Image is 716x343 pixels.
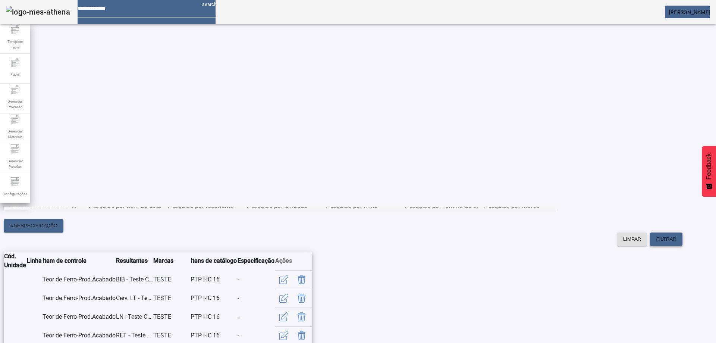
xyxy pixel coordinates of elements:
[4,126,26,142] span: Gerenciar Materiais
[42,308,116,326] td: Teor de Ferro-Prod.Acabado
[8,69,22,79] span: Fabril
[237,270,275,289] td: -
[116,252,153,270] th: Resultantes
[275,252,312,270] th: Ações
[116,270,153,289] td: BIB - Teste CENG/ZiTec XXXmL
[623,236,641,243] span: LIMPAR
[153,270,190,289] td: TESTE
[326,202,378,209] mat-label: Pesquise por linha
[293,289,311,307] button: Delete
[153,308,190,326] td: TESTE
[17,222,57,230] span: ESPECIFICAÇÃO
[484,202,540,209] mat-label: Pesquise por marca
[153,289,190,308] td: TESTE
[42,289,116,308] td: Teor de Ferro-Prod.Acabado
[153,252,190,270] th: Marcas
[190,270,237,289] td: PTP I-IC 16
[4,252,26,270] th: Cód. Unidade
[4,156,26,172] span: Gerenciar Paradas
[293,271,311,289] button: Delete
[237,252,275,270] th: Especificação
[650,233,682,246] button: FILTRAR
[89,202,174,209] mat-label: Pesquise por item de catálogo
[26,252,42,270] th: Linha
[190,308,237,326] td: PTP I-IC 16
[42,252,116,270] th: Item de controle
[4,219,63,233] button: addESPECIFICAÇÃO
[237,289,275,308] td: -
[6,6,70,18] img: logo-mes-athena
[4,37,26,52] span: Template Fabril
[116,289,153,308] td: Cerv. LT - Teste CENG/ZiTec
[190,252,237,270] th: Itens de catálogo
[669,9,710,15] span: [PERSON_NAME]
[116,308,153,326] td: LN - Teste CENG/ZiTec
[293,308,311,326] button: Delete
[237,308,275,326] td: -
[702,146,716,197] button: Feedback - Mostrar pesquisa
[42,270,116,289] td: Teor de Ferro-Prod.Acabado
[0,189,29,199] span: Configurações
[190,289,237,308] td: PTP I-IC 16
[656,236,676,243] span: FILTRAR
[4,96,26,112] span: Gerenciar Processo
[405,202,510,209] mat-label: Pesquise por família de equipamento
[617,233,647,246] button: LIMPAR
[247,202,307,209] mat-label: Pesquise por unidade
[168,202,234,209] mat-label: Pesquise por resultante
[706,153,712,180] span: Feedback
